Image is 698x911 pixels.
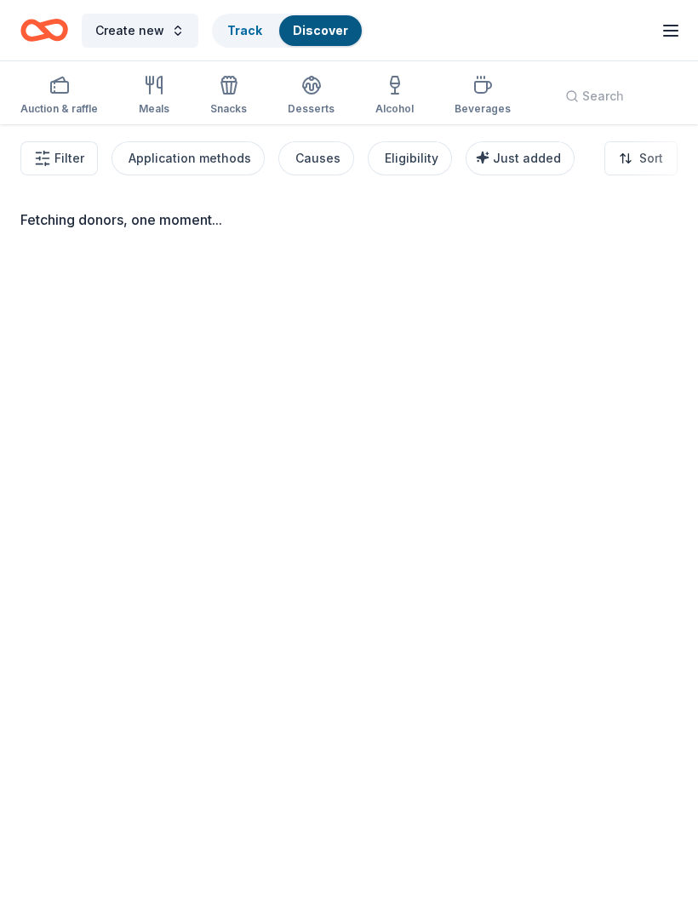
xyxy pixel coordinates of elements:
[20,209,678,230] div: Fetching donors, one moment...
[375,102,414,116] div: Alcohol
[385,148,438,169] div: Eligibility
[20,141,98,175] button: Filter
[95,20,164,41] span: Create new
[604,141,678,175] button: Sort
[288,68,335,124] button: Desserts
[139,102,169,116] div: Meals
[139,68,169,124] button: Meals
[466,141,575,175] button: Just added
[639,148,663,169] span: Sort
[455,68,511,124] button: Beverages
[112,141,265,175] button: Application methods
[288,102,335,116] div: Desserts
[210,102,247,116] div: Snacks
[455,102,511,116] div: Beverages
[368,141,452,175] button: Eligibility
[20,102,98,116] div: Auction & raffle
[375,68,414,124] button: Alcohol
[227,23,262,37] a: Track
[295,148,340,169] div: Causes
[129,148,251,169] div: Application methods
[54,148,84,169] span: Filter
[82,14,198,48] button: Create new
[20,10,68,50] a: Home
[212,14,363,48] button: TrackDiscover
[278,141,354,175] button: Causes
[210,68,247,124] button: Snacks
[20,68,98,124] button: Auction & raffle
[493,151,561,165] span: Just added
[293,23,348,37] a: Discover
